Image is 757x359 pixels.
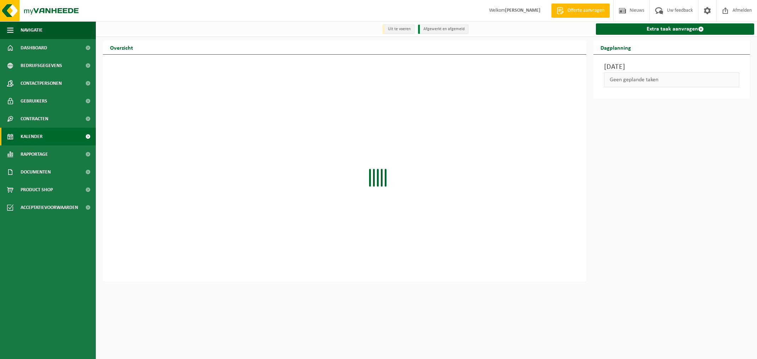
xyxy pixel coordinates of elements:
[604,72,739,87] div: Geen geplande taken
[418,24,468,34] li: Afgewerkt en afgemeld
[21,92,47,110] span: Gebruikers
[604,62,739,72] h3: [DATE]
[21,163,51,181] span: Documenten
[21,199,78,216] span: Acceptatievoorwaarden
[21,39,47,57] span: Dashboard
[593,40,638,54] h2: Dagplanning
[21,21,43,39] span: Navigatie
[596,23,754,35] a: Extra taak aanvragen
[505,8,541,13] strong: [PERSON_NAME]
[551,4,610,18] a: Offerte aanvragen
[21,145,48,163] span: Rapportage
[21,181,53,199] span: Product Shop
[21,74,62,92] span: Contactpersonen
[21,57,62,74] span: Bedrijfsgegevens
[21,128,43,145] span: Kalender
[383,24,415,34] li: Uit te voeren
[21,110,48,128] span: Contracten
[103,40,140,54] h2: Overzicht
[566,7,606,14] span: Offerte aanvragen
